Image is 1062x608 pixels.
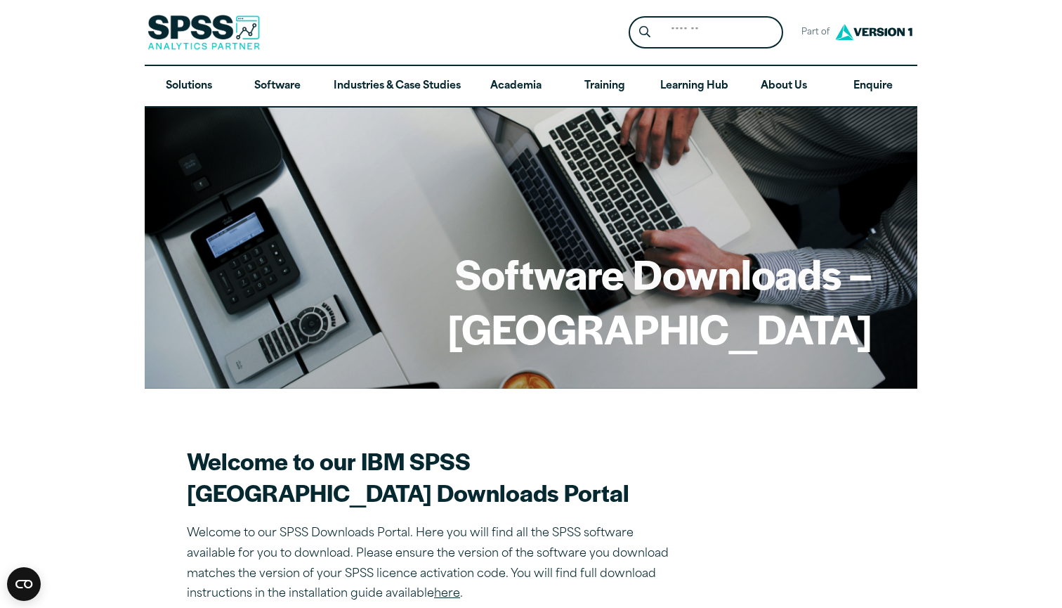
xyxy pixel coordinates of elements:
[629,16,783,49] form: Site Header Search Form
[832,19,916,45] img: Version1 Logo
[233,66,322,107] a: Software
[187,524,678,604] p: Welcome to our SPSS Downloads Portal. Here you will find all the SPSS software available for you ...
[472,66,560,107] a: Academia
[145,66,233,107] a: Solutions
[322,66,472,107] a: Industries & Case Studies
[145,66,917,107] nav: Desktop version of site main menu
[187,445,678,508] h2: Welcome to our IBM SPSS [GEOGRAPHIC_DATA] Downloads Portal
[7,567,41,601] button: Open CMP widget
[740,66,828,107] a: About Us
[829,66,917,107] a: Enquire
[560,66,649,107] a: Training
[632,20,658,46] button: Search magnifying glass icon
[649,66,740,107] a: Learning Hub
[147,15,260,50] img: SPSS Analytics Partner
[434,588,460,600] a: here
[639,26,650,38] svg: Search magnifying glass icon
[794,22,832,43] span: Part of
[190,246,872,355] h1: Software Downloads – [GEOGRAPHIC_DATA]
